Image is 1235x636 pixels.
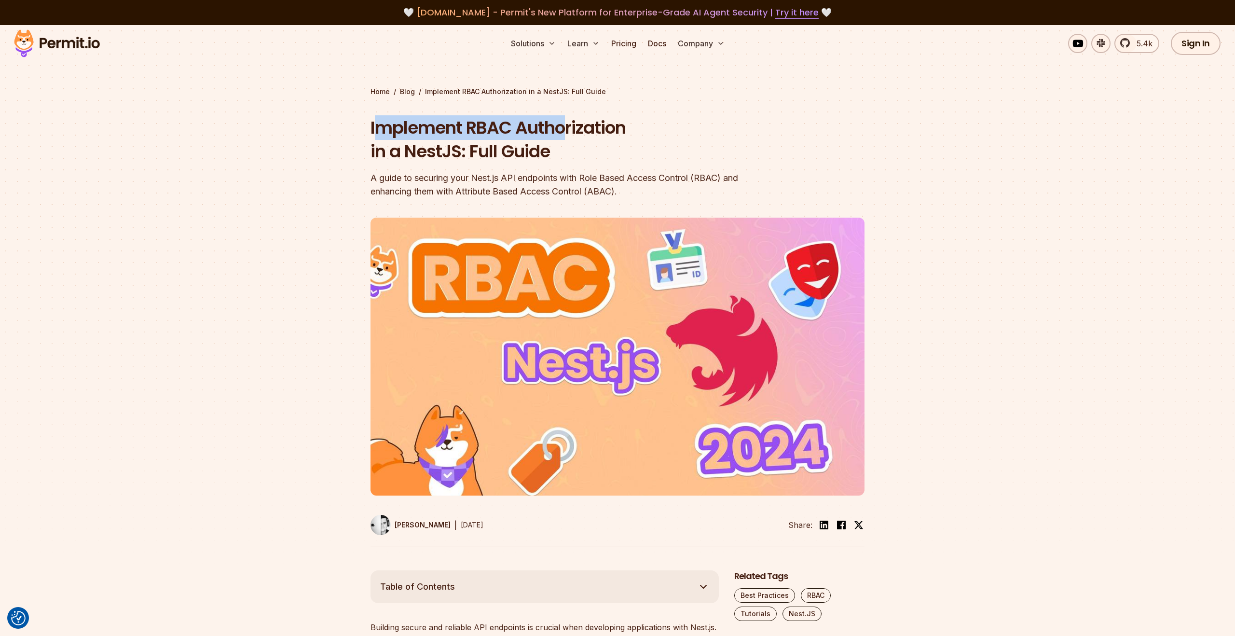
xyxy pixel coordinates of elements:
[416,6,819,18] span: [DOMAIN_NAME] - Permit's New Platform for Enterprise-Grade AI Agent Security |
[1131,38,1153,49] span: 5.4k
[370,87,390,97] a: Home
[644,34,670,53] a: Docs
[836,519,847,531] img: facebook
[563,34,604,53] button: Learn
[370,515,451,535] a: [PERSON_NAME]
[380,580,455,594] span: Table of Contents
[734,607,777,621] a: Tutorials
[734,588,795,603] a: Best Practices
[370,570,719,603] button: Table of Contents
[818,519,830,531] img: linkedin
[1114,34,1159,53] a: 5.4k
[370,87,864,97] div: / /
[370,116,741,164] h1: Implement RBAC Authorization in a NestJS: Full Guide
[607,34,640,53] a: Pricing
[734,570,864,582] h2: Related Tags
[395,520,451,530] p: [PERSON_NAME]
[400,87,415,97] a: Blog
[674,34,728,53] button: Company
[1171,32,1221,55] a: Sign In
[801,588,831,603] a: RBAC
[775,6,819,19] a: Try it here
[370,515,391,535] img: Filip Grebowski
[782,607,822,621] a: Nest.JS
[10,27,104,60] img: Permit logo
[370,171,741,198] div: A guide to securing your Nest.js API endpoints with Role Based Access Control (RBAC) and enhancin...
[11,611,26,625] img: Revisit consent button
[454,519,457,531] div: |
[11,611,26,625] button: Consent Preferences
[23,6,1212,19] div: 🤍 🤍
[507,34,560,53] button: Solutions
[854,520,864,530] img: twitter
[461,521,483,529] time: [DATE]
[788,519,812,531] li: Share:
[370,218,864,496] img: Implement RBAC Authorization in a NestJS: Full Guide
